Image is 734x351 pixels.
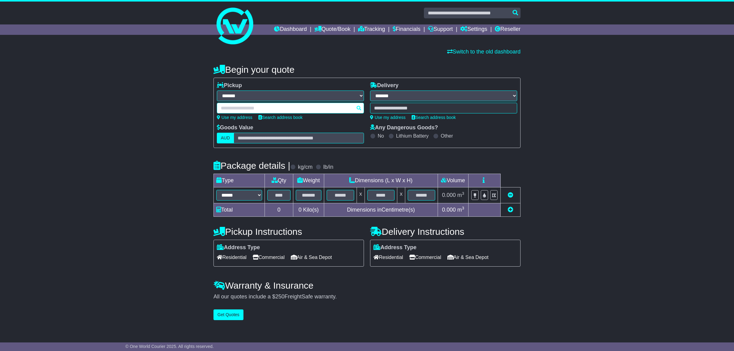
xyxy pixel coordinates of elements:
[358,24,385,35] a: Tracking
[213,309,243,320] button: Get Quotes
[265,203,293,217] td: 0
[213,65,521,75] h4: Begin your quote
[324,174,438,187] td: Dimensions (L x W x H)
[442,192,456,198] span: 0.000
[314,24,350,35] a: Quote/Book
[428,24,453,35] a: Support
[370,124,438,131] label: Any Dangerous Goods?
[275,294,284,300] span: 250
[370,82,399,89] label: Delivery
[460,24,487,35] a: Settings
[442,207,456,213] span: 0.000
[447,49,521,55] a: Switch to the old dashboard
[438,174,468,187] td: Volume
[217,115,252,120] a: Use my address
[457,207,464,213] span: m
[357,187,365,203] td: x
[253,253,284,262] span: Commercial
[396,133,429,139] label: Lithium Battery
[462,206,464,210] sup: 3
[462,191,464,196] sup: 3
[274,24,307,35] a: Dashboard
[258,115,302,120] a: Search address book
[298,164,313,171] label: kg/cm
[213,227,364,237] h4: Pickup Instructions
[447,253,489,262] span: Air & Sea Depot
[373,253,403,262] span: Residential
[508,207,513,213] a: Add new item
[217,253,247,262] span: Residential
[214,174,265,187] td: Type
[393,24,421,35] a: Financials
[217,244,260,251] label: Address Type
[213,294,521,300] div: All our quotes include a $ FreightSafe warranty.
[217,82,242,89] label: Pickup
[495,24,521,35] a: Reseller
[298,207,302,213] span: 0
[370,115,406,120] a: Use my address
[412,115,456,120] a: Search address book
[213,161,290,171] h4: Package details |
[441,133,453,139] label: Other
[265,174,293,187] td: Qty
[378,133,384,139] label: No
[457,192,464,198] span: m
[373,244,417,251] label: Address Type
[397,187,405,203] td: x
[370,227,521,237] h4: Delivery Instructions
[293,174,324,187] td: Weight
[323,164,333,171] label: lb/in
[125,344,214,349] span: © One World Courier 2025. All rights reserved.
[324,203,438,217] td: Dimensions in Centimetre(s)
[409,253,441,262] span: Commercial
[293,203,324,217] td: Kilo(s)
[214,203,265,217] td: Total
[508,192,513,198] a: Remove this item
[217,133,234,143] label: AUD
[217,124,253,131] label: Goods Value
[291,253,332,262] span: Air & Sea Depot
[213,280,521,290] h4: Warranty & Insurance
[217,103,364,113] typeahead: Please provide city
